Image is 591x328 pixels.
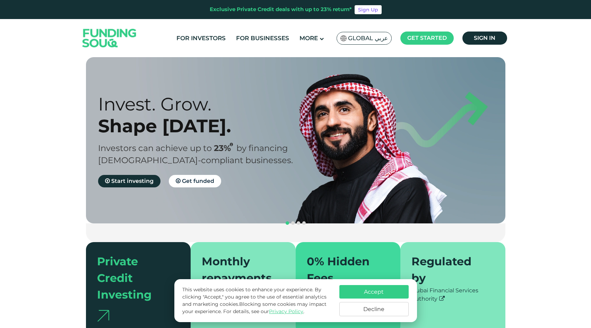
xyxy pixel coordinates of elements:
[355,5,382,14] a: Sign Up
[290,220,296,226] button: navigation
[411,253,486,286] div: Regulated by
[111,178,154,184] span: Start investing
[269,308,303,314] a: Privacy Policy
[230,143,233,147] i: 23% IRR (expected) ~ 15% Net yield (expected)
[296,220,301,226] button: navigation
[301,220,307,226] button: navigation
[411,286,494,303] div: Dubai Financial Services Authority
[339,302,409,316] button: Decline
[97,310,109,321] img: arrow
[98,115,308,137] div: Shape [DATE].
[182,286,332,315] p: This website uses cookies to enhance your experience. By clicking "Accept," you agree to the use ...
[98,143,212,153] span: Investors can achieve up to
[462,32,507,45] a: Sign in
[169,175,221,187] a: Get funded
[234,33,291,44] a: For Businesses
[285,220,290,226] button: navigation
[98,93,308,115] div: Invest. Grow.
[175,33,227,44] a: For Investors
[339,285,409,299] button: Accept
[474,35,495,41] span: Sign in
[182,178,214,184] span: Get funded
[348,34,388,42] span: Global عربي
[182,301,327,314] span: Blocking some cookies may impact your experience.
[299,35,318,42] span: More
[340,35,347,41] img: SA Flag
[214,143,236,153] span: 23%
[76,21,144,56] img: Logo
[97,253,172,303] div: Private Credit Investing
[307,253,381,286] div: 0% Hidden Fees
[223,308,304,314] span: For details, see our .
[407,35,447,41] span: Get started
[210,6,352,14] div: Exclusive Private Credit deals with up to 23% return*
[98,175,160,187] a: Start investing
[202,253,276,286] div: Monthly repayments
